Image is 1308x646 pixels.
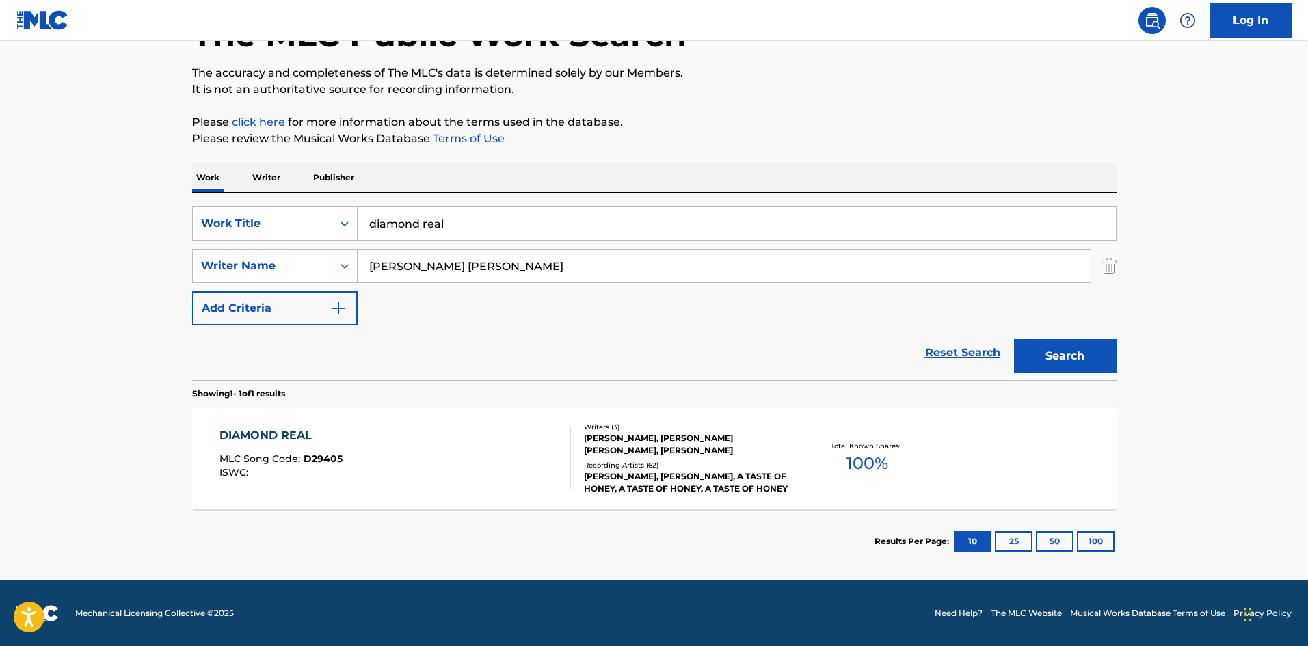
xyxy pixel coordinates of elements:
[192,81,1117,98] p: It is not an authoritative source for recording information.
[16,10,69,30] img: MLC Logo
[846,451,888,476] span: 100 %
[192,65,1117,81] p: The accuracy and completeness of The MLC's data is determined solely by our Members.
[304,453,343,465] span: D29405
[584,470,790,495] div: [PERSON_NAME], [PERSON_NAME], A TASTE OF HONEY, A TASTE OF HONEY, A TASTE OF HONEY
[1144,12,1160,29] img: search
[192,291,358,325] button: Add Criteria
[192,163,224,192] p: Work
[219,466,252,479] span: ISWC :
[1240,580,1308,646] iframe: Chat Widget
[232,116,285,129] a: click here
[584,422,790,432] div: Writers ( 3 )
[192,114,1117,131] p: Please for more information about the terms used in the database.
[831,441,904,451] p: Total Known Shares:
[1174,7,1201,34] div: Help
[1244,594,1252,635] div: Drag
[201,258,324,274] div: Writer Name
[219,427,343,444] div: DIAMOND REAL
[1036,531,1073,552] button: 50
[1179,12,1196,29] img: help
[1210,3,1292,38] a: Log In
[1014,339,1117,373] button: Search
[430,132,505,145] a: Terms of Use
[219,453,304,465] span: MLC Song Code :
[1102,249,1117,283] img: Delete Criterion
[309,163,358,192] p: Publisher
[584,460,790,470] div: Recording Artists ( 62 )
[875,535,952,548] p: Results Per Page:
[192,206,1117,380] form: Search Form
[995,531,1032,552] button: 25
[201,215,324,232] div: Work Title
[584,432,790,457] div: [PERSON_NAME], [PERSON_NAME] [PERSON_NAME], [PERSON_NAME]
[991,607,1062,619] a: The MLC Website
[918,338,1007,368] a: Reset Search
[248,163,284,192] p: Writer
[1138,7,1166,34] a: Public Search
[192,388,285,400] p: Showing 1 - 1 of 1 results
[192,131,1117,147] p: Please review the Musical Works Database
[954,531,991,552] button: 10
[75,607,234,619] span: Mechanical Licensing Collective © 2025
[192,407,1117,509] a: DIAMOND REALMLC Song Code:D29405ISWC:Writers (3)[PERSON_NAME], [PERSON_NAME] [PERSON_NAME], [PERS...
[1233,607,1292,619] a: Privacy Policy
[16,605,59,621] img: logo
[1077,531,1115,552] button: 100
[935,607,983,619] a: Need Help?
[1070,607,1225,619] a: Musical Works Database Terms of Use
[330,300,347,317] img: 9d2ae6d4665cec9f34b9.svg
